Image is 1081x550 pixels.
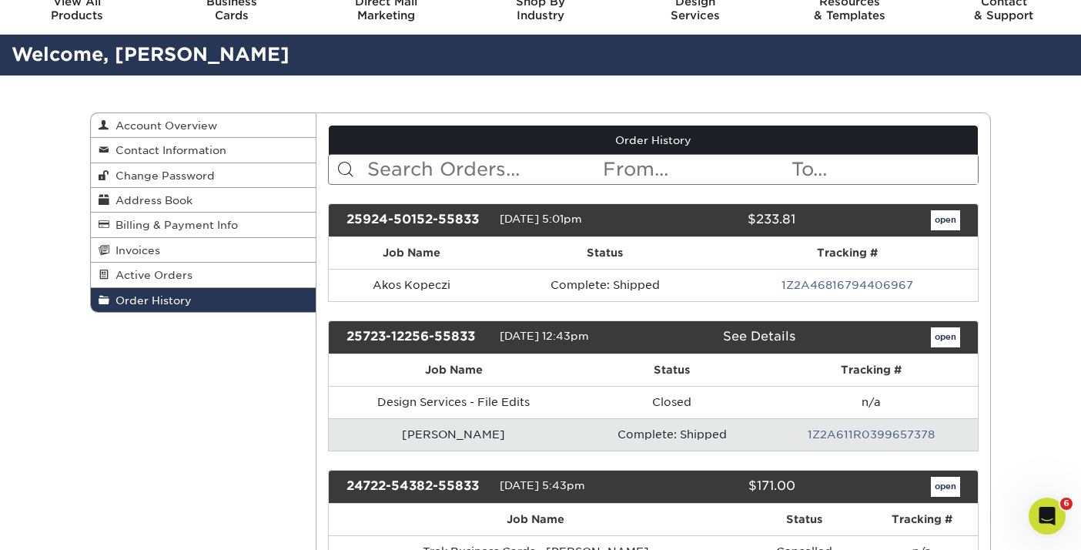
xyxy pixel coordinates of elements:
[579,354,765,386] th: Status
[91,163,316,188] a: Change Password
[1029,498,1066,535] iframe: Intercom live chat
[743,504,865,535] th: Status
[335,477,500,497] div: 24722-54382-55833
[765,354,978,386] th: Tracking #
[500,330,589,342] span: [DATE] 12:43pm
[790,155,978,184] input: To...
[494,269,716,301] td: Complete: Shipped
[931,327,960,347] a: open
[931,210,960,230] a: open
[109,269,192,281] span: Active Orders
[109,169,215,182] span: Change Password
[329,386,579,418] td: Design Services - File Edits
[329,504,743,535] th: Job Name
[765,386,978,418] td: n/a
[579,386,765,418] td: Closed
[601,155,789,184] input: From...
[335,210,500,230] div: 25924-50152-55833
[91,113,316,138] a: Account Overview
[808,428,935,441] a: 1Z2A611R0399657378
[109,144,226,156] span: Contact Information
[865,504,978,535] th: Tracking #
[91,138,316,163] a: Contact Information
[579,418,765,451] td: Complete: Shipped
[931,477,960,497] a: open
[500,479,585,491] span: [DATE] 5:43pm
[641,477,806,497] div: $171.00
[109,219,238,231] span: Billing & Payment Info
[109,119,217,132] span: Account Overview
[91,188,316,213] a: Address Book
[716,237,978,269] th: Tracking #
[91,213,316,237] a: Billing & Payment Info
[494,237,716,269] th: Status
[91,238,316,263] a: Invoices
[329,354,579,386] th: Job Name
[641,210,806,230] div: $233.81
[329,237,494,269] th: Job Name
[366,155,602,184] input: Search Orders...
[91,288,316,312] a: Order History
[335,327,500,347] div: 25723-12256-55833
[109,194,192,206] span: Address Book
[329,418,579,451] td: [PERSON_NAME]
[1060,498,1073,510] span: 6
[781,279,913,291] a: 1Z2A46816794406967
[723,329,795,344] a: See Details
[329,269,494,301] td: Akos Kopeczi
[500,213,582,225] span: [DATE] 5:01pm
[109,294,192,307] span: Order History
[329,126,979,155] a: Order History
[91,263,316,287] a: Active Orders
[109,244,160,257] span: Invoices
